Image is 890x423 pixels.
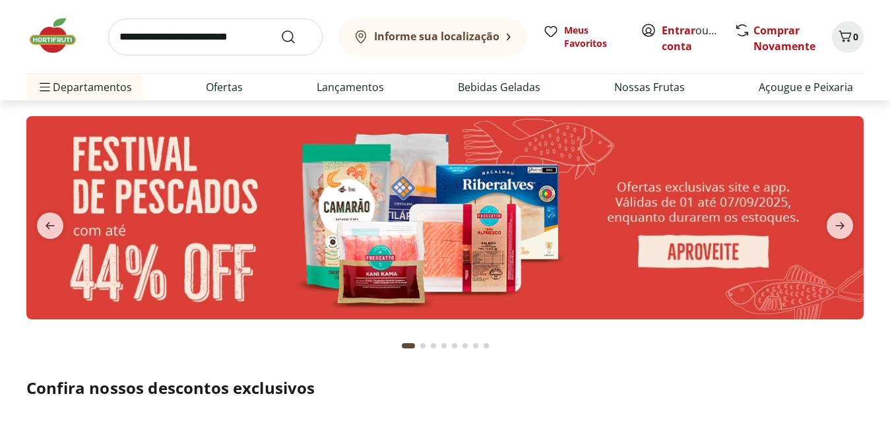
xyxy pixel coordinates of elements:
[338,18,527,55] button: Informe sua localização
[662,23,734,53] a: Criar conta
[37,71,53,103] button: Menu
[816,212,864,239] button: next
[428,330,439,362] button: Go to page 3 from fs-carousel
[317,79,384,95] a: Lançamentos
[206,79,243,95] a: Ofertas
[26,16,92,55] img: Hortifruti
[662,23,695,38] a: Entrar
[374,29,499,44] b: Informe sua localização
[37,71,132,103] span: Departamentos
[399,330,418,362] button: Current page from fs-carousel
[853,30,858,43] span: 0
[662,22,720,54] span: ou
[26,212,74,239] button: previous
[458,79,540,95] a: Bebidas Geladas
[460,330,470,362] button: Go to page 6 from fs-carousel
[614,79,685,95] a: Nossas Frutas
[26,377,864,399] h2: Confira nossos descontos exclusivos
[439,330,449,362] button: Go to page 4 from fs-carousel
[470,330,481,362] button: Go to page 7 from fs-carousel
[753,23,815,53] a: Comprar Novamente
[449,330,460,362] button: Go to page 5 from fs-carousel
[543,24,625,50] a: Meus Favoritos
[280,29,312,45] button: Submit Search
[108,18,323,55] input: search
[564,24,625,50] span: Meus Favoritos
[759,79,853,95] a: Açougue e Peixaria
[418,330,428,362] button: Go to page 2 from fs-carousel
[832,21,864,53] button: Carrinho
[26,116,864,319] img: pescados
[481,330,492,362] button: Go to page 8 from fs-carousel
